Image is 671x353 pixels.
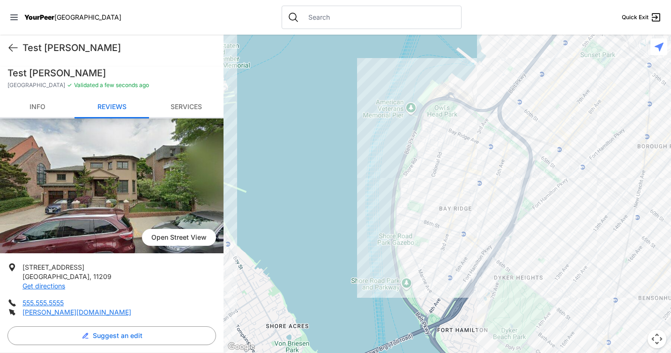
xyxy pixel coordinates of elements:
button: Map camera controls [648,330,666,348]
span: YourPeer [24,13,54,21]
a: Reviews [75,96,149,118]
span: [STREET_ADDRESS] [22,263,84,271]
h1: Test [PERSON_NAME] [22,41,216,54]
span: Suggest an edit [93,331,142,340]
a: [PERSON_NAME][DOMAIN_NAME] [22,308,131,316]
span: [GEOGRAPHIC_DATA] [54,13,121,21]
span: 11209 [93,272,112,280]
a: YourPeer[GEOGRAPHIC_DATA] [24,15,121,20]
img: Google [226,341,257,353]
span: a few seconds ago [98,81,149,88]
span: Validated [74,81,98,88]
a: 555.555.5555 [22,299,64,307]
a: Quick Exit [622,12,662,23]
input: Search [303,13,455,22]
span: [GEOGRAPHIC_DATA] [22,272,89,280]
span: [GEOGRAPHIC_DATA] [7,81,65,89]
a: Services [149,96,224,118]
button: Suggest an edit [7,326,216,345]
span: ✓ [67,81,72,89]
h1: Test [PERSON_NAME] [7,66,216,80]
a: Open this area in Google Maps (opens a new window) [226,341,257,353]
a: Get directions [22,282,65,290]
span: Open Street View [142,229,216,246]
span: Quick Exit [622,14,649,21]
span: , [89,272,91,280]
